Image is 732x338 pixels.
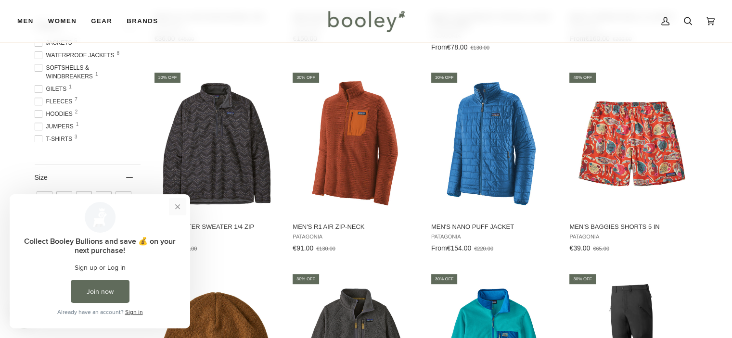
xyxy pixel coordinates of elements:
[293,73,319,83] div: 30% off
[116,191,131,207] span: Size: XS
[447,43,468,51] span: €78.00
[69,85,72,89] span: 1
[91,16,112,26] span: Gear
[431,244,447,252] span: From
[431,223,556,231] span: Men's Nano Puff Jacket
[76,122,79,127] span: 1
[127,16,158,26] span: Brands
[569,234,694,240] span: Patagonia
[96,191,112,207] span: Size: XL
[17,16,34,26] span: Men
[35,110,76,118] span: Hoodies
[154,234,279,240] span: Patagonia
[569,73,596,83] div: 40% off
[430,71,557,256] a: Men's Nano Puff Jacket
[293,244,313,252] span: €91.00
[569,244,590,252] span: €39.00
[470,45,489,50] span: €130.00
[447,244,472,252] span: €154.00
[48,16,77,26] span: Women
[153,71,281,256] a: Men's Better Sweater 1/4 Zip
[154,73,181,83] div: 30% off
[37,191,52,207] span: Size: L
[117,51,120,56] span: 8
[35,122,77,131] span: Jumpers
[431,274,458,284] div: 30% off
[430,80,557,207] img: Patagonia Men's Nano Puff Jacket Endless Blue - Booley Galway
[35,51,117,60] span: Waterproof Jackets
[75,110,78,114] span: 2
[293,274,319,284] div: 30% off
[10,194,190,328] iframe: Loyalty program pop-up with offers and actions
[569,274,596,284] div: 30% off
[154,223,279,231] span: Men's Better Sweater 1/4 Zip
[316,246,335,251] span: €130.00
[293,234,417,240] span: Patagonia
[35,63,141,81] span: Softshells & Windbreakers
[35,85,70,93] span: Gilets
[568,71,695,256] a: Men's Baggies Shorts 5 in
[293,223,417,231] span: Men's R1 Air Zip-Neck
[324,7,408,35] img: Booley
[75,97,77,102] span: 7
[76,191,92,207] span: Size: S
[153,80,281,207] img: Patagonia Men's Better Sweater 1/4 Zip Island Escape / Forge Grey - Booley Galway
[474,246,493,251] span: €220.00
[569,223,694,231] span: Men's Baggies Shorts 5 in
[431,73,458,83] div: 30% off
[56,191,72,207] span: Size: M
[75,135,77,139] span: 3
[35,174,48,181] span: Size
[35,97,76,106] span: Fleeces
[291,71,419,256] a: Men's R1 Air Zip-Neck
[568,80,695,207] img: Patagonia Men's Baggies Shorts 5 in Wrasse / Pollinator Orange - Booley Galway
[431,234,556,240] span: Patagonia
[291,80,419,207] img: Patagonia Men's R1 Air Zip-Neck Burnished Red - Booley Galway
[431,43,447,51] span: From
[35,135,75,143] span: T-Shirts
[95,72,98,77] span: 1
[593,246,609,251] span: €65.00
